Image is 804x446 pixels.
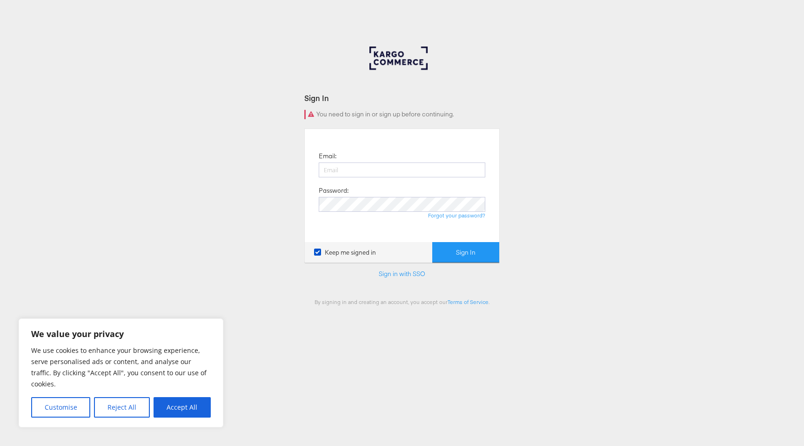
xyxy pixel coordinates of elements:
[154,397,211,418] button: Accept All
[448,298,489,305] a: Terms of Service
[31,397,90,418] button: Customise
[319,152,336,161] label: Email:
[304,93,500,103] div: Sign In
[379,270,425,278] a: Sign in with SSO
[428,212,485,219] a: Forgot your password?
[19,318,223,427] div: We value your privacy
[304,298,500,305] div: By signing in and creating an account, you accept our .
[31,328,211,339] p: We value your privacy
[319,186,348,195] label: Password:
[319,162,485,177] input: Email
[31,345,211,390] p: We use cookies to enhance your browsing experience, serve personalised ads or content, and analys...
[94,397,149,418] button: Reject All
[314,248,376,257] label: Keep me signed in
[304,110,500,119] div: You need to sign in or sign up before continuing.
[432,242,499,263] button: Sign In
